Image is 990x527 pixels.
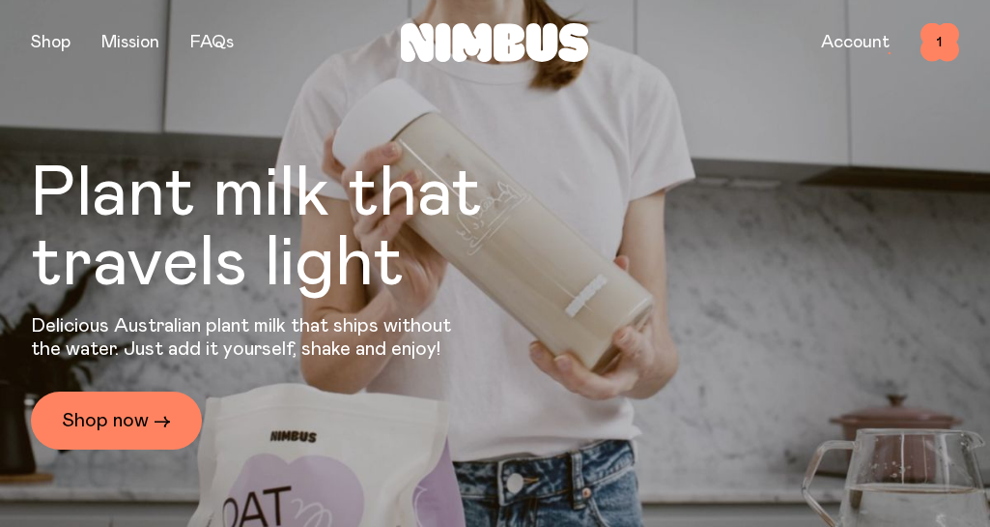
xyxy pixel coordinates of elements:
p: Delicious Australian plant milk that ships without the water. Just add it yourself, shake and enjoy! [31,314,464,361]
a: FAQs [190,34,234,51]
h1: Plant milk that travels light [31,160,587,299]
a: Account [821,34,890,51]
button: 1 [920,23,959,62]
a: Mission [101,34,159,51]
a: Shop now → [31,392,202,450]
